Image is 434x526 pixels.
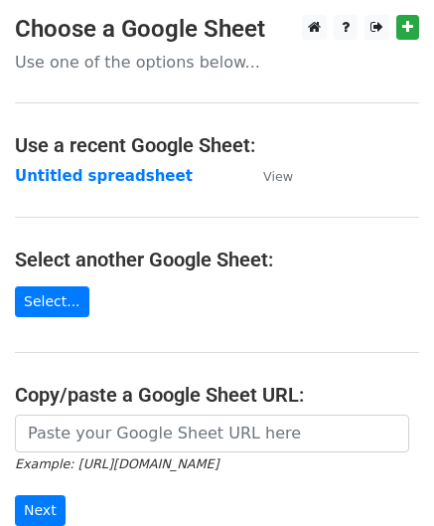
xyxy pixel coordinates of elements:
a: View [243,167,293,185]
a: Select... [15,286,89,317]
small: View [263,169,293,184]
input: Next [15,495,66,526]
small: Example: [URL][DOMAIN_NAME] [15,456,218,471]
h3: Choose a Google Sheet [15,15,419,44]
input: Paste your Google Sheet URL here [15,415,409,452]
h4: Select another Google Sheet: [15,248,419,271]
a: Untitled spreadsheet [15,167,193,185]
h4: Use a recent Google Sheet: [15,133,419,157]
p: Use one of the options below... [15,52,419,73]
h4: Copy/paste a Google Sheet URL: [15,383,419,407]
